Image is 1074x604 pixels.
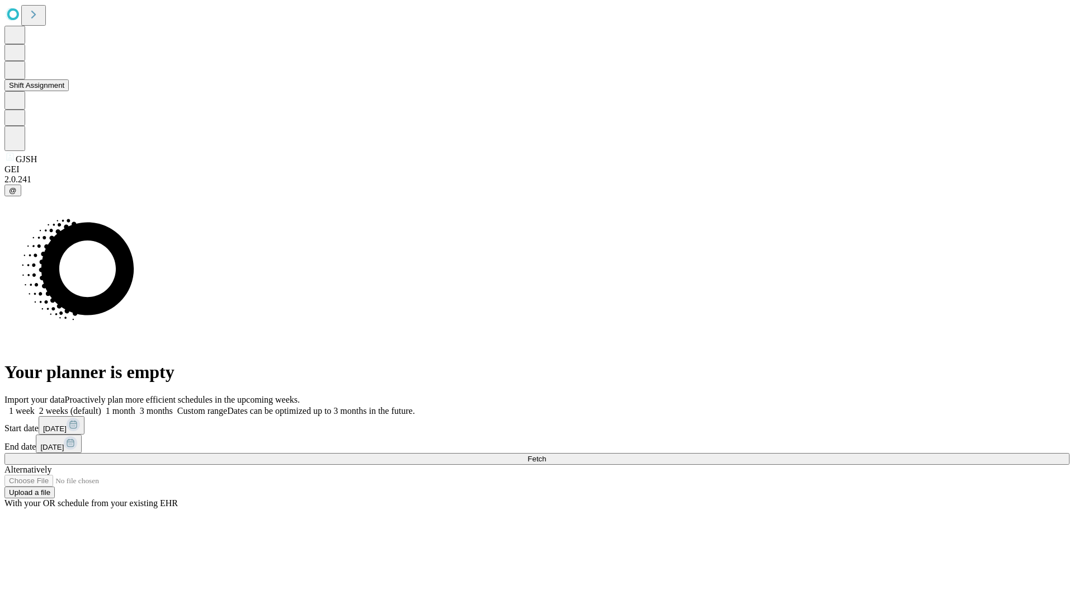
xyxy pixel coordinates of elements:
[65,395,300,404] span: Proactively plan more efficient schedules in the upcoming weeks.
[4,453,1070,465] button: Fetch
[9,406,35,416] span: 1 week
[40,443,64,451] span: [DATE]
[527,455,546,463] span: Fetch
[4,416,1070,435] div: Start date
[36,435,82,453] button: [DATE]
[4,79,69,91] button: Shift Assignment
[39,416,84,435] button: [DATE]
[177,406,227,416] span: Custom range
[4,395,65,404] span: Import your data
[4,362,1070,383] h1: Your planner is empty
[106,406,135,416] span: 1 month
[227,406,414,416] span: Dates can be optimized up to 3 months in the future.
[4,465,51,474] span: Alternatively
[4,185,21,196] button: @
[4,435,1070,453] div: End date
[43,424,67,433] span: [DATE]
[140,406,173,416] span: 3 months
[39,406,101,416] span: 2 weeks (default)
[16,154,37,164] span: GJSH
[4,498,178,508] span: With your OR schedule from your existing EHR
[4,174,1070,185] div: 2.0.241
[9,186,17,195] span: @
[4,164,1070,174] div: GEI
[4,487,55,498] button: Upload a file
